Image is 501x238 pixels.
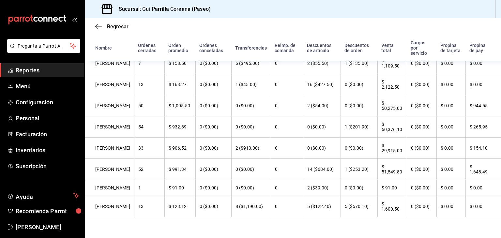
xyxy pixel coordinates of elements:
th: 0 ($0.00) [195,180,231,196]
span: Menú [16,82,79,91]
th: 5 ($570.10) [341,196,377,217]
span: Ayuda [16,192,71,200]
th: $ 0.00 [436,138,465,159]
th: $ 944.55 [465,95,501,116]
th: Reimp. de comanda [271,35,303,61]
th: Órdenes cerradas [134,35,164,61]
th: $ 0.00 [436,95,465,116]
th: $ 29,915.00 [377,138,407,159]
th: $ 51,549.80 [377,159,407,180]
th: [PERSON_NAME] [85,138,134,159]
th: 13 [134,196,164,217]
th: $ 154.10 [465,138,501,159]
a: Pregunta a Parrot AI [5,47,80,54]
span: Regresar [107,23,129,30]
th: 7 [134,53,164,74]
th: Órdenes canceladas [195,35,231,61]
th: 0 [271,159,303,180]
th: 1 ($253.20) [341,159,377,180]
th: 0 ($0.00) [407,180,436,196]
th: [PERSON_NAME] [85,180,134,196]
th: $ 265.95 [465,116,501,138]
th: 1 ($135.00) [341,53,377,74]
th: 1 ($201.90) [341,116,377,138]
th: 0 ($0.00) [341,180,377,196]
th: 0 ($0.00) [195,53,231,74]
th: 0 ($0.00) [231,180,271,196]
th: 16 ($427.50) [303,74,341,95]
th: 0 ($0.00) [407,116,436,138]
th: $ 2,122.50 [377,74,407,95]
th: $ 91.00 [164,180,195,196]
th: $ 50,376.10 [377,116,407,138]
th: 0 ($0.00) [407,159,436,180]
th: 52 [134,159,164,180]
span: [PERSON_NAME] [16,223,79,231]
th: $ 0.00 [436,196,465,217]
th: $ 0.00 [465,74,501,95]
th: Propina de pay [465,35,501,61]
th: Venta total [377,35,407,61]
th: 2 ($54.00) [303,95,341,116]
span: Pregunta a Parrot AI [18,43,70,50]
span: Configuración [16,98,79,107]
th: $ 0.00 [465,180,501,196]
span: Suscripción [16,162,79,171]
th: 54 [134,116,164,138]
th: 0 ($0.00) [407,95,436,116]
th: 2 ($55.50) [303,53,341,74]
th: Orden promedio [164,35,195,61]
th: 8 ($1,190.00) [231,196,271,217]
th: [PERSON_NAME] [85,74,134,95]
th: 0 [271,138,303,159]
th: 0 [271,196,303,217]
th: 0 ($0.00) [195,138,231,159]
th: 0 ($0.00) [407,196,436,217]
th: 0 ($0.00) [407,138,436,159]
th: Cargos por servicio [407,35,436,61]
th: $ 991.34 [164,159,195,180]
th: $ 1,600.50 [377,196,407,217]
th: $ 0.00 [465,196,501,217]
th: Descuentos de artículo [303,35,341,61]
th: $ 0.00 [436,180,465,196]
th: Transferencias [231,35,271,61]
th: 0 [271,95,303,116]
th: $ 158.50 [164,53,195,74]
span: Inventarios [16,146,79,155]
th: $ 0.00 [436,159,465,180]
th: 0 ($0.00) [303,116,341,138]
th: [PERSON_NAME] [85,196,134,217]
th: $ 123.12 [164,196,195,217]
th: 0 ($0.00) [303,138,341,159]
th: Propina de tarjeta [436,35,465,61]
th: 1 [134,180,164,196]
th: Nombre [85,35,134,61]
th: $ 0.00 [436,74,465,95]
th: 0 ($0.00) [195,116,231,138]
th: 33 [134,138,164,159]
th: 0 ($0.00) [195,196,231,217]
th: 0 [271,180,303,196]
th: $ 1,005.50 [164,95,195,116]
th: 0 ($0.00) [195,95,231,116]
h3: Sucursal: Gui Parrilla Coreana (Paseo) [114,5,211,13]
button: open_drawer_menu [72,17,77,22]
th: $ 906.52 [164,138,195,159]
span: Recomienda Parrot [16,207,79,216]
span: Facturación [16,130,79,139]
th: 0 ($0.00) [231,159,271,180]
th: [PERSON_NAME] [85,95,134,116]
th: 0 ($0.00) [407,74,436,95]
th: 0 ($0.00) [341,74,377,95]
th: $ 0.00 [436,116,465,138]
th: 0 ($0.00) [195,74,231,95]
th: $ 932.89 [164,116,195,138]
th: $ 91.00 [377,180,407,196]
th: 0 ($0.00) [231,95,271,116]
span: Reportes [16,66,79,75]
th: 50 [134,95,164,116]
th: 0 ($0.00) [407,53,436,74]
th: 5 ($122.40) [303,196,341,217]
th: $ 0.00 [465,53,501,74]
